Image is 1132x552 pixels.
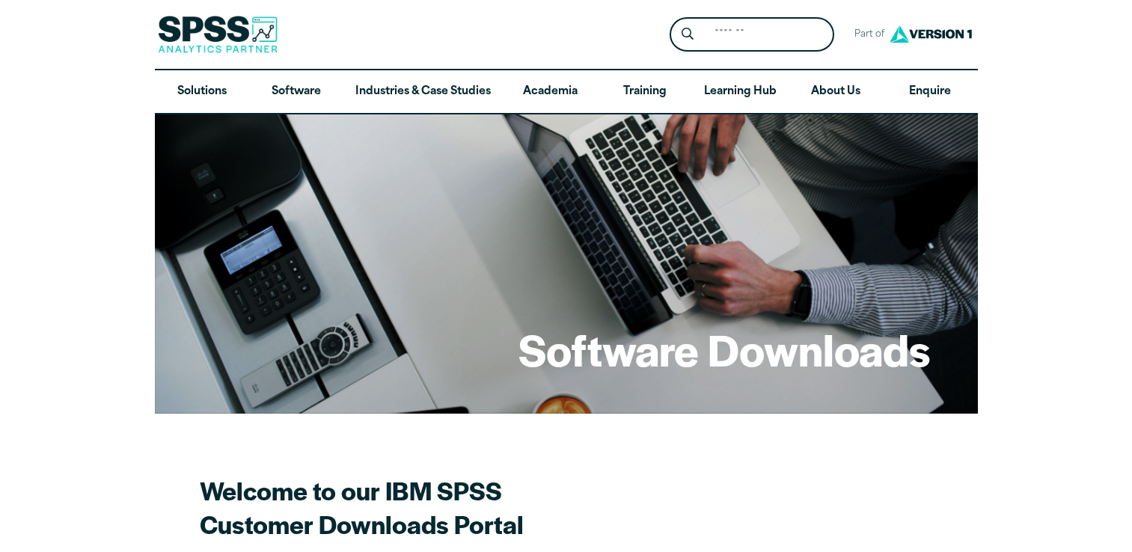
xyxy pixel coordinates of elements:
form: Site Header Search Form [670,17,834,52]
a: Software [249,70,343,114]
a: Industries & Case Studies [343,70,503,114]
svg: Search magnifying glass icon [682,28,694,40]
img: Version1 Logo [886,20,976,48]
nav: Desktop version of site main menu [155,70,978,114]
h2: Welcome to our IBM SPSS Customer Downloads Portal [200,473,723,541]
a: Solutions [155,70,249,114]
button: Search magnifying glass icon [673,21,701,49]
span: Part of [846,24,886,46]
a: Academia [503,70,597,114]
h1: Software Downloads [518,320,930,378]
a: About Us [789,70,883,114]
a: Learning Hub [692,70,789,114]
a: Training [597,70,691,114]
a: Enquire [883,70,977,114]
img: SPSS Analytics Partner [158,16,278,53]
